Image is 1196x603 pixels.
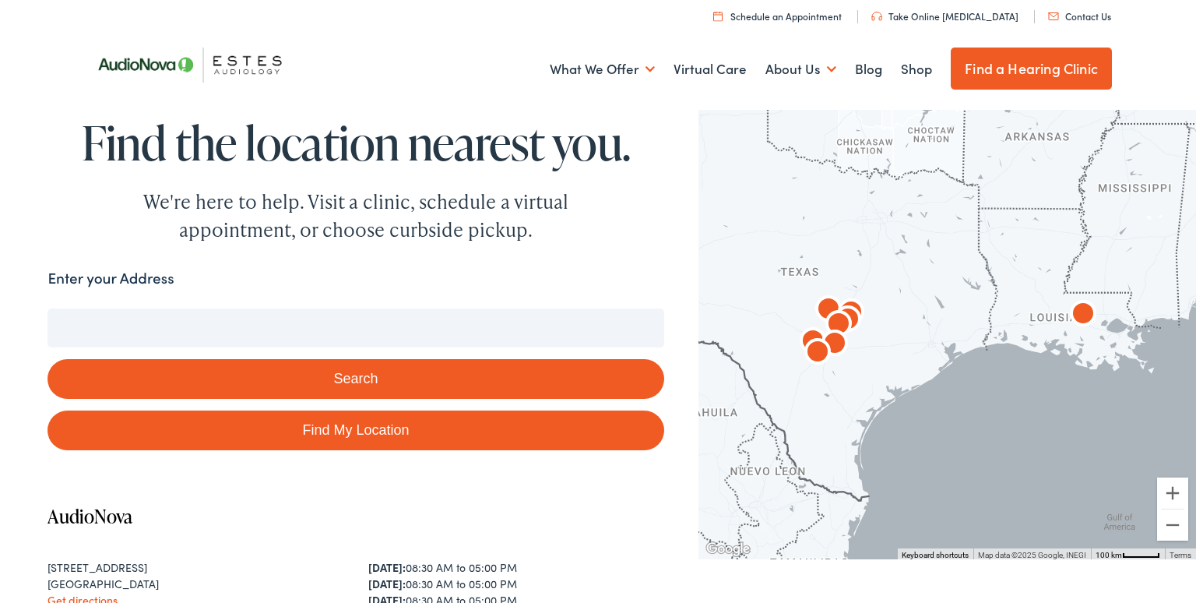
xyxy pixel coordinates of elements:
div: AudioNova [820,307,857,344]
a: Contact Us [1048,9,1111,23]
label: Enter your Address [47,267,174,290]
a: Find My Location [47,411,663,450]
strong: [DATE]: [368,576,406,591]
img: Google [702,539,754,559]
div: We're here to help. Visit a clinic, schedule a virtual appointment, or choose curbside pickup. [107,188,605,244]
a: Terms [1170,551,1191,559]
div: AudioNova [799,335,836,372]
a: What We Offer [550,41,655,98]
a: About Us [765,41,836,98]
a: Find a Hearing Clinic [951,48,1112,90]
h1: Find the location nearest you. [47,117,663,168]
button: Search [47,359,663,399]
div: [STREET_ADDRESS] [47,559,343,576]
input: Enter your address or zip code [47,309,663,347]
button: Keyboard shortcuts [902,550,969,561]
a: Take Online [MEDICAL_DATA] [871,9,1018,23]
button: Zoom out [1157,510,1188,541]
a: Schedule an Appointment [713,9,842,23]
strong: [DATE]: [368,559,406,575]
span: 100 km [1096,551,1122,559]
img: utility icon [871,12,882,21]
a: Virtual Care [674,41,747,98]
img: utility icon [713,11,723,21]
div: AudioNova [832,295,870,333]
img: utility icon [1048,12,1059,20]
div: [GEOGRAPHIC_DATA] [47,576,343,592]
a: Shop [901,41,932,98]
div: AudioNova [816,326,853,364]
a: Blog [855,41,882,98]
a: Open this area in Google Maps (opens a new window) [702,539,754,559]
div: AudioNova [810,292,847,330]
div: AudioNova [829,302,867,340]
button: Zoom in [1157,478,1188,509]
div: AudioNova [794,324,832,361]
div: AudioNova [1064,297,1102,334]
span: Map data ©2025 Google, INEGI [978,551,1086,559]
a: AudioNova [47,503,132,529]
button: Map Scale: 100 km per 45 pixels [1091,548,1165,559]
